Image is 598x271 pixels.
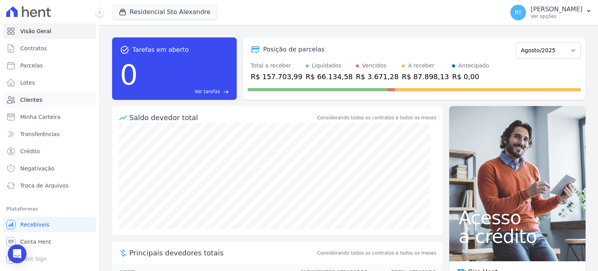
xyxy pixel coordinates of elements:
span: Ver tarefas [195,88,220,95]
a: Clientes [3,92,96,108]
div: Plataformas [6,204,93,214]
div: Open Intercom Messenger [8,244,26,263]
a: Troca de Arquivos [3,178,96,193]
div: R$ 87.898,13 [402,71,449,82]
span: Transferências [20,130,60,138]
div: 0 [120,55,138,95]
a: Transferências [3,126,96,142]
a: Parcelas [3,58,96,73]
div: Total a receber [251,62,303,70]
div: Vencidos [362,62,386,70]
div: R$ 66.134,58 [306,71,353,82]
span: Lotes [20,79,35,87]
div: A receber [408,62,434,70]
a: Conta Hent [3,234,96,250]
div: Posição de parcelas [263,45,325,54]
span: Crédito [20,147,40,155]
span: Negativação [20,165,55,172]
div: Saldo devedor total [129,112,316,123]
span: Conta Hent [20,238,51,246]
a: Contratos [3,41,96,56]
p: [PERSON_NAME] [531,5,582,13]
span: Minha Carteira [20,113,60,121]
div: R$ 0,00 [452,71,489,82]
button: RT [PERSON_NAME] Ver opções [504,2,598,23]
div: R$ 3.671,28 [356,71,399,82]
span: Parcelas [20,62,43,69]
span: Acesso [459,208,576,227]
div: R$ 157.703,99 [251,71,303,82]
a: Lotes [3,75,96,90]
span: Principais devedores totais [129,248,316,258]
span: east [223,89,229,95]
a: Negativação [3,161,96,176]
a: Crédito [3,143,96,159]
span: Troca de Arquivos [20,182,69,190]
span: Contratos [20,44,47,52]
span: a crédito [459,227,576,246]
div: Antecipado [458,62,489,70]
span: Visão Geral [20,27,51,35]
p: Ver opções [531,13,582,19]
button: Residencial Sto Alexandre [112,5,217,19]
a: Ver tarefas east [141,88,229,95]
span: RT [515,10,521,15]
span: Tarefas em aberto [132,45,189,55]
span: Considerando todos os contratos e todos os meses [317,250,436,257]
span: Clientes [20,96,42,104]
span: Recebíveis [20,221,49,228]
div: Liquidados [312,62,341,70]
span: task_alt [120,45,129,55]
a: Recebíveis [3,217,96,232]
a: Minha Carteira [3,109,96,125]
a: Visão Geral [3,23,96,39]
div: Considerando todos os contratos e todos os meses [317,114,436,121]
